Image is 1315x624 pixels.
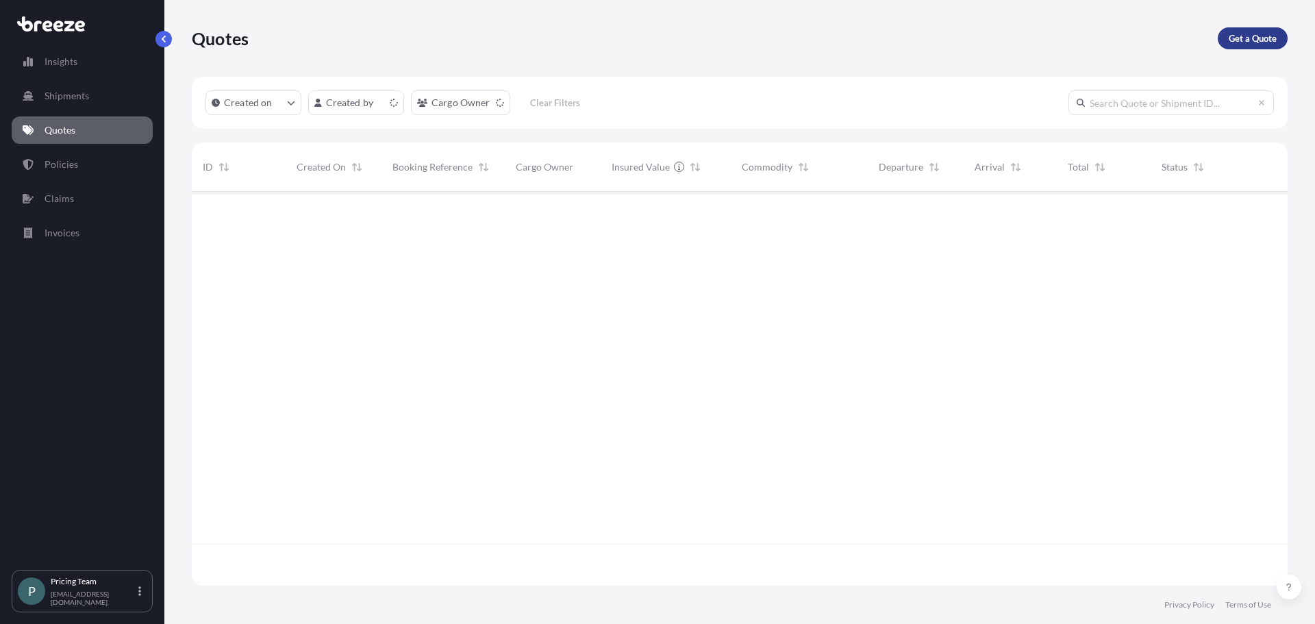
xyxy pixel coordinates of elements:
[1225,599,1271,610] a: Terms of Use
[12,219,153,247] a: Invoices
[516,160,573,174] span: Cargo Owner
[224,96,273,110] p: Created on
[192,27,249,49] p: Quotes
[205,90,301,115] button: createdOn Filter options
[411,90,510,115] button: cargoOwner Filter options
[349,159,365,175] button: Sort
[795,159,812,175] button: Sort
[45,89,89,103] p: Shipments
[1218,27,1288,49] a: Get a Quote
[1164,599,1214,610] a: Privacy Policy
[1229,32,1277,45] p: Get a Quote
[879,160,923,174] span: Departure
[1190,159,1207,175] button: Sort
[687,159,703,175] button: Sort
[517,92,594,114] button: Clear Filters
[216,159,232,175] button: Sort
[926,159,942,175] button: Sort
[308,90,404,115] button: createdBy Filter options
[12,151,153,178] a: Policies
[45,55,77,68] p: Insights
[45,158,78,171] p: Policies
[12,185,153,212] a: Claims
[45,123,75,137] p: Quotes
[1068,160,1089,174] span: Total
[392,160,473,174] span: Booking Reference
[612,160,670,174] span: Insured Value
[203,160,213,174] span: ID
[326,96,374,110] p: Created by
[45,226,79,240] p: Invoices
[12,48,153,75] a: Insights
[28,584,36,598] span: P
[1068,90,1274,115] input: Search Quote or Shipment ID...
[45,192,74,205] p: Claims
[12,116,153,144] a: Quotes
[51,590,136,606] p: [EMAIL_ADDRESS][DOMAIN_NAME]
[975,160,1005,174] span: Arrival
[530,96,580,110] p: Clear Filters
[742,160,792,174] span: Commodity
[51,576,136,587] p: Pricing Team
[1007,159,1024,175] button: Sort
[431,96,490,110] p: Cargo Owner
[297,160,346,174] span: Created On
[1092,159,1108,175] button: Sort
[475,159,492,175] button: Sort
[12,82,153,110] a: Shipments
[1162,160,1188,174] span: Status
